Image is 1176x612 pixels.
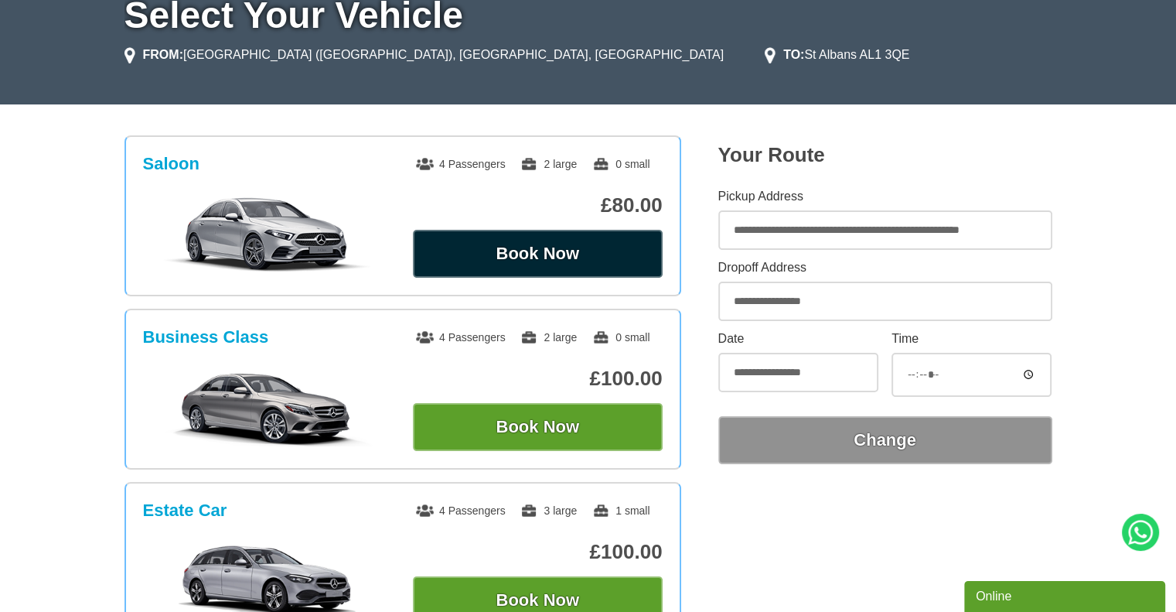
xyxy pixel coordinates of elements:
[964,578,1168,612] iframe: chat widget
[124,46,724,64] li: [GEOGRAPHIC_DATA] ([GEOGRAPHIC_DATA]), [GEOGRAPHIC_DATA], [GEOGRAPHIC_DATA]
[718,262,1052,274] label: Dropoff Address
[718,333,878,345] label: Date
[718,190,1052,203] label: Pickup Address
[151,369,383,446] img: Business Class
[143,48,183,61] strong: FROM:
[765,46,909,64] li: St Albans AL1 3QE
[143,154,199,174] h3: Saloon
[520,504,577,517] span: 3 large
[416,504,506,517] span: 4 Passengers
[592,504,649,517] span: 1 small
[413,230,663,278] button: Book Now
[783,48,804,61] strong: TO:
[592,331,649,344] span: 0 small
[718,143,1052,167] h2: Your Route
[520,331,577,344] span: 2 large
[891,333,1052,345] label: Time
[416,331,506,344] span: 4 Passengers
[143,501,227,521] h3: Estate Car
[413,403,663,451] button: Book Now
[143,327,269,347] h3: Business Class
[718,416,1052,464] button: Change
[413,193,663,217] p: £80.00
[592,158,649,170] span: 0 small
[413,367,663,391] p: £100.00
[416,158,506,170] span: 4 Passengers
[151,196,383,273] img: Saloon
[520,158,577,170] span: 2 large
[413,540,663,564] p: £100.00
